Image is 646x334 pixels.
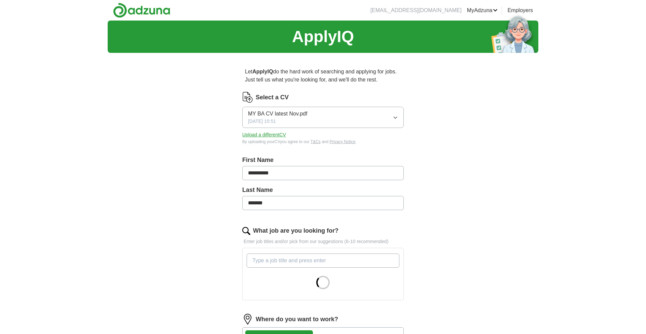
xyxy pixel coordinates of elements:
[242,156,404,165] label: First Name
[242,65,404,87] p: Let do the hard work of searching and applying for jobs. Just tell us what you're looking for, an...
[242,107,404,128] button: MY BA CV latest Nov.pdf[DATE] 15:51
[248,110,307,118] span: MY BA CV latest Nov.pdf
[242,238,404,245] p: Enter job titles and/or pick from our suggestions (6-10 recommended)
[242,314,253,325] img: location.png
[311,139,321,144] a: T&Cs
[253,226,338,235] label: What job are you looking for?
[242,227,250,235] img: search.png
[256,315,338,324] label: Where do you want to work?
[292,25,354,49] h1: ApplyIQ
[113,3,170,18] img: Adzuna logo
[247,254,399,268] input: Type a job title and press enter
[330,139,356,144] a: Privacy Notice
[242,139,404,145] div: By uploading your CV you agree to our and .
[252,69,273,74] strong: ApplyIQ
[370,6,462,14] li: [EMAIL_ADDRESS][DOMAIN_NAME]
[507,6,533,14] a: Employers
[248,118,276,125] span: [DATE] 15:51
[242,92,253,103] img: CV Icon
[256,93,289,102] label: Select a CV
[467,6,498,14] a: MyAdzuna
[242,186,404,195] label: Last Name
[242,131,286,138] button: Upload a differentCV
